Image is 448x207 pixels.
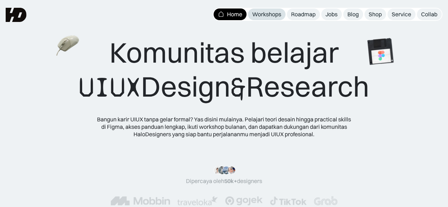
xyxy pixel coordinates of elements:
div: Komunitas belajar Design Research [79,35,369,104]
a: Roadmap [287,8,320,20]
div: Workshops [252,11,281,18]
div: Service [392,11,411,18]
div: Home [227,11,242,18]
div: Shop [369,11,382,18]
a: Service [387,8,415,20]
a: Collab [417,8,442,20]
div: Dipercaya oleh designers [186,177,262,185]
a: Workshops [248,8,285,20]
div: Blog [347,11,359,18]
span: & [231,70,246,104]
span: UIUX [79,70,141,104]
span: 50k+ [224,177,237,184]
div: Jobs [325,11,338,18]
div: Roadmap [291,11,316,18]
a: Blog [343,8,363,20]
div: Bangun karir UIUX tanpa gelar formal? Yas disini mulainya. Pelajari teori desain hingga practical... [97,116,352,138]
a: Shop [364,8,386,20]
div: Collab [421,11,437,18]
a: Jobs [321,8,342,20]
a: Home [214,8,246,20]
